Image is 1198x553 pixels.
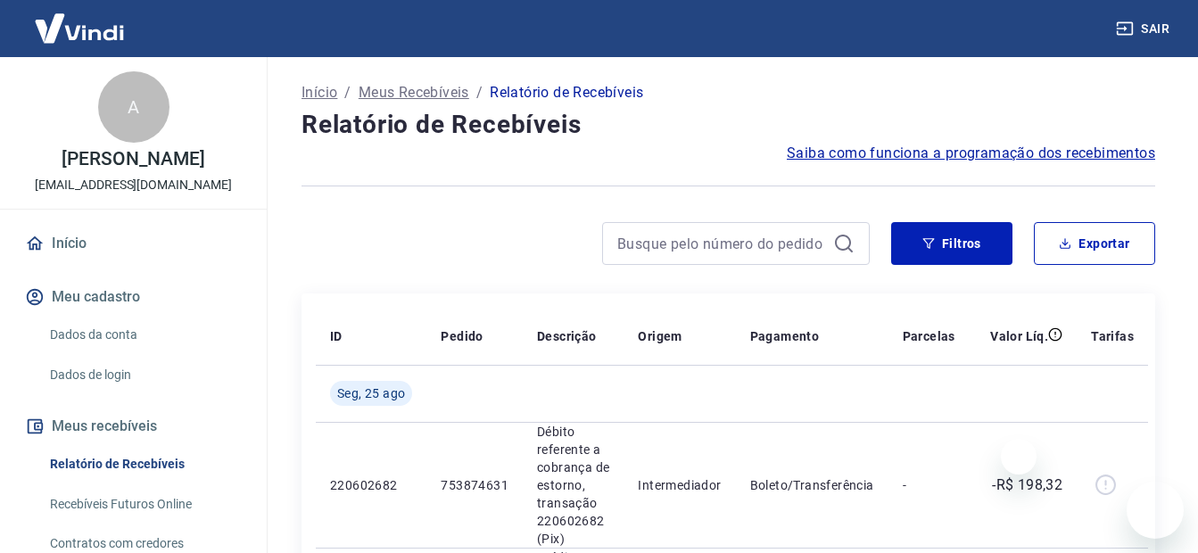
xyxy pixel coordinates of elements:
p: Parcelas [903,327,955,345]
button: Filtros [891,222,1012,265]
p: Descrição [537,327,597,345]
a: Recebíveis Futuros Online [43,486,245,523]
p: Origem [638,327,682,345]
a: Relatório de Recebíveis [43,446,245,483]
p: Relatório de Recebíveis [490,82,643,103]
iframe: Close message [1001,439,1037,475]
p: Tarifas [1091,327,1134,345]
p: Intermediador [638,476,721,494]
p: [EMAIL_ADDRESS][DOMAIN_NAME] [35,176,232,194]
p: Pagamento [750,327,820,345]
p: Boleto/Transferência [750,476,874,494]
a: Saiba como funciona a programação dos recebimentos [787,143,1155,164]
p: 753874631 [441,476,508,494]
input: Busque pelo número do pedido [617,230,826,257]
div: A [98,71,169,143]
p: Pedido [441,327,483,345]
p: Débito referente a cobrança de estorno, transação 220602682 (Pix) [537,423,609,548]
p: / [476,82,483,103]
p: [PERSON_NAME] [62,150,204,169]
button: Meus recebíveis [21,407,245,446]
a: Dados de login [43,357,245,393]
a: Dados da conta [43,317,245,353]
p: 220602682 [330,476,412,494]
button: Sair [1112,12,1177,45]
iframe: Button to launch messaging window [1127,482,1184,539]
p: -R$ 198,32 [992,475,1062,496]
a: Início [21,224,245,263]
button: Exportar [1034,222,1155,265]
img: Vindi [21,1,137,55]
span: Seg, 25 ago [337,384,405,402]
p: Valor Líq. [990,327,1048,345]
a: Meus Recebíveis [359,82,469,103]
p: / [344,82,351,103]
p: ID [330,327,343,345]
h4: Relatório de Recebíveis [302,107,1155,143]
button: Meu cadastro [21,277,245,317]
a: Início [302,82,337,103]
p: - [903,476,955,494]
